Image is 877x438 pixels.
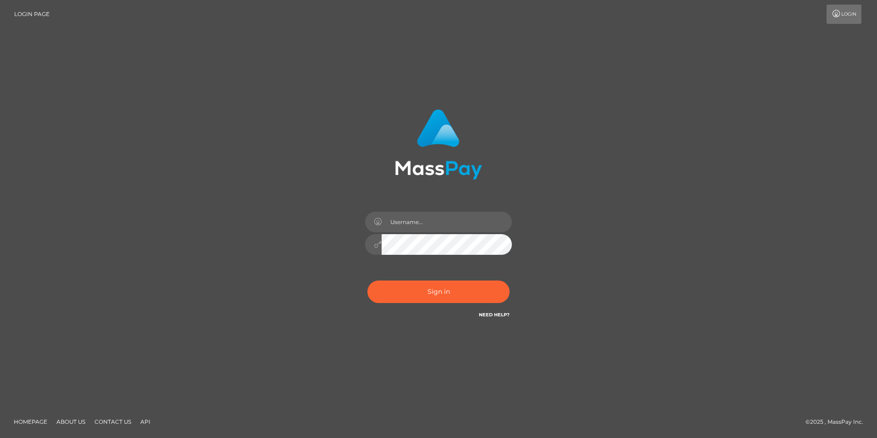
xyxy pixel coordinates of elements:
img: MassPay Login [395,109,482,180]
button: Sign in [367,281,510,303]
input: Username... [382,212,512,232]
a: Need Help? [479,312,510,318]
a: Login [827,5,861,24]
div: © 2025 , MassPay Inc. [805,417,870,427]
a: Homepage [10,415,51,429]
a: Contact Us [91,415,135,429]
a: API [137,415,154,429]
a: About Us [53,415,89,429]
a: Login Page [14,5,50,24]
